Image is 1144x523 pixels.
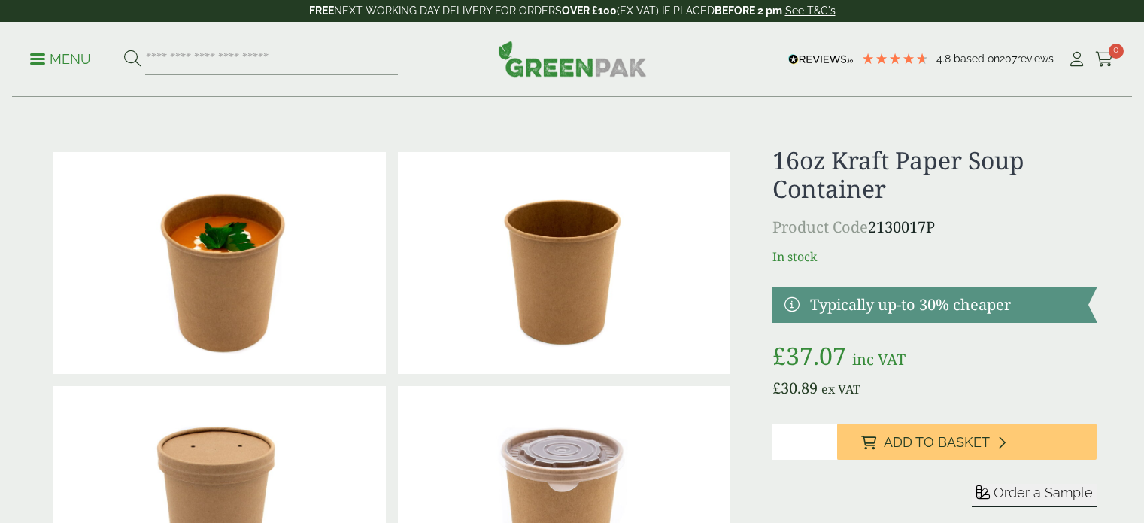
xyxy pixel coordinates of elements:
[1017,53,1054,65] span: reviews
[562,5,617,17] strong: OVER £100
[772,216,1097,239] p: 2130017P
[861,52,929,65] div: 4.79 Stars
[498,41,647,77] img: GreenPak Supplies
[936,53,954,65] span: 4.8
[715,5,782,17] strong: BEFORE 2 pm
[954,53,1000,65] span: Based on
[785,5,836,17] a: See T&C's
[772,339,846,372] bdi: 37.07
[772,339,786,372] span: £
[772,248,1097,266] p: In stock
[1109,44,1124,59] span: 0
[994,485,1093,500] span: Order a Sample
[1095,48,1114,71] a: 0
[30,50,91,65] a: Menu
[772,378,781,398] span: £
[1095,52,1114,67] i: Cart
[30,50,91,68] p: Menu
[53,152,386,374] img: Kraft 16oz With Soup
[772,378,818,398] bdi: 30.89
[772,146,1097,204] h1: 16oz Kraft Paper Soup Container
[1067,52,1086,67] i: My Account
[821,381,860,397] span: ex VAT
[1000,53,1017,65] span: 207
[772,217,868,237] span: Product Code
[884,434,990,451] span: Add to Basket
[972,484,1097,507] button: Order a Sample
[837,424,1097,460] button: Add to Basket
[852,349,906,369] span: inc VAT
[788,54,854,65] img: REVIEWS.io
[398,152,730,374] img: Kraft 16oz
[309,5,334,17] strong: FREE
